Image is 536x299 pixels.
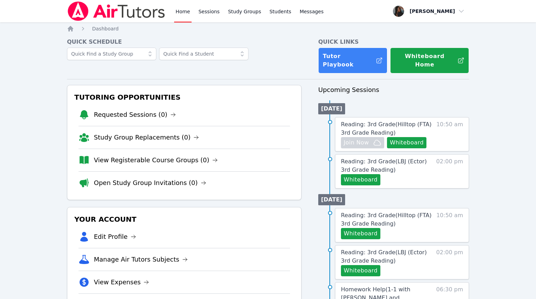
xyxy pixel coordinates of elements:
[94,178,206,188] a: Open Study Group Invitations (0)
[436,248,463,276] span: 02:00 pm
[341,137,384,148] button: Join Now
[341,249,427,264] span: Reading: 3rd Grade ( LBJ (Ector) 3rd Grade Reading )
[159,48,248,60] input: Quick Find a Student
[341,121,432,136] span: Reading: 3rd Grade ( Hilltop (FTA) 3rd Grade Reading )
[92,26,119,31] span: Dashboard
[67,48,156,60] input: Quick Find a Study Group
[92,25,119,32] a: Dashboard
[387,137,426,148] button: Whiteboard
[318,194,345,205] li: [DATE]
[318,38,469,46] h4: Quick Links
[390,48,469,73] button: Whiteboard Home
[67,38,301,46] h4: Quick Schedule
[341,120,433,137] a: Reading: 3rd Grade(Hilltop (FTA) 3rd Grade Reading)
[436,157,463,185] span: 02:00 pm
[341,265,380,276] button: Whiteboard
[341,211,433,228] a: Reading: 3rd Grade(Hilltop (FTA) 3rd Grade Reading)
[341,212,432,227] span: Reading: 3rd Grade ( Hilltop (FTA) 3rd Grade Reading )
[318,103,345,114] li: [DATE]
[73,91,296,104] h3: Tutoring Opportunities
[341,157,433,174] a: Reading: 3rd Grade(LBJ (Ector) 3rd Grade Reading)
[73,213,296,226] h3: Your Account
[341,158,427,173] span: Reading: 3rd Grade ( LBJ (Ector) 3rd Grade Reading )
[94,155,218,165] a: View Registerable Course Groups (0)
[341,174,380,185] button: Whiteboard
[94,110,176,120] a: Requested Sessions (0)
[318,48,387,73] a: Tutor Playbook
[344,138,369,147] span: Join Now
[341,228,380,239] button: Whiteboard
[94,277,149,287] a: View Expenses
[94,255,188,264] a: Manage Air Tutors Subjects
[94,133,199,142] a: Study Group Replacements (0)
[67,25,469,32] nav: Breadcrumb
[94,232,136,242] a: Edit Profile
[318,85,469,95] h3: Upcoming Sessions
[67,1,166,21] img: Air Tutors
[341,248,433,265] a: Reading: 3rd Grade(LBJ (Ector) 3rd Grade Reading)
[436,211,463,239] span: 10:50 am
[300,8,324,15] span: Messages
[436,120,463,148] span: 10:50 am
